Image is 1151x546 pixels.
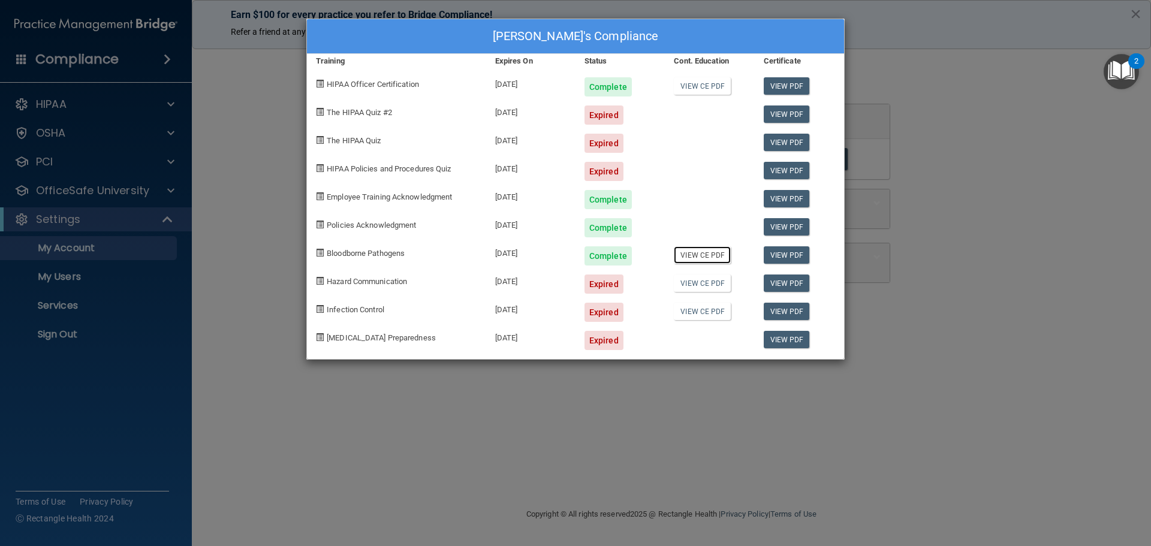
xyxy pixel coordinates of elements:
div: [DATE] [486,68,575,96]
div: Expired [584,134,623,153]
div: Status [575,54,665,68]
div: Expired [584,303,623,322]
a: View PDF [764,218,810,236]
a: View PDF [764,105,810,123]
a: View PDF [764,77,810,95]
div: Expired [584,331,623,350]
span: Employee Training Acknowledgment [327,192,452,201]
div: [DATE] [486,237,575,266]
a: View PDF [764,274,810,292]
a: View PDF [764,246,810,264]
div: Expired [584,105,623,125]
iframe: Drift Widget Chat Controller [1091,463,1137,509]
div: Complete [584,218,632,237]
a: View PDF [764,190,810,207]
div: [PERSON_NAME]'s Compliance [307,19,844,54]
div: Complete [584,246,632,266]
span: HIPAA Officer Certification [327,80,419,89]
div: [DATE] [486,153,575,181]
a: View PDF [764,303,810,320]
div: [DATE] [486,181,575,209]
div: [DATE] [486,125,575,153]
div: Expired [584,274,623,294]
button: Open Resource Center, 2 new notifications [1104,54,1139,89]
div: Expires On [486,54,575,68]
span: The HIPAA Quiz #2 [327,108,392,117]
span: Infection Control [327,305,384,314]
span: [MEDICAL_DATA] Preparedness [327,333,436,342]
a: View PDF [764,134,810,151]
a: View CE PDF [674,77,731,95]
a: View PDF [764,162,810,179]
div: Certificate [755,54,844,68]
div: [DATE] [486,209,575,237]
div: Complete [584,190,632,209]
span: Hazard Communication [327,277,407,286]
span: HIPAA Policies and Procedures Quiz [327,164,451,173]
div: Training [307,54,486,68]
div: 2 [1134,61,1138,77]
span: Bloodborne Pathogens [327,249,405,258]
div: [DATE] [486,96,575,125]
span: Policies Acknowledgment [327,221,416,230]
a: View PDF [764,331,810,348]
div: [DATE] [486,266,575,294]
span: The HIPAA Quiz [327,136,381,145]
div: [DATE] [486,294,575,322]
div: Cont. Education [665,54,754,68]
div: [DATE] [486,322,575,350]
a: View CE PDF [674,246,731,264]
a: View CE PDF [674,303,731,320]
div: Expired [584,162,623,181]
a: View CE PDF [674,274,731,292]
div: Complete [584,77,632,96]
